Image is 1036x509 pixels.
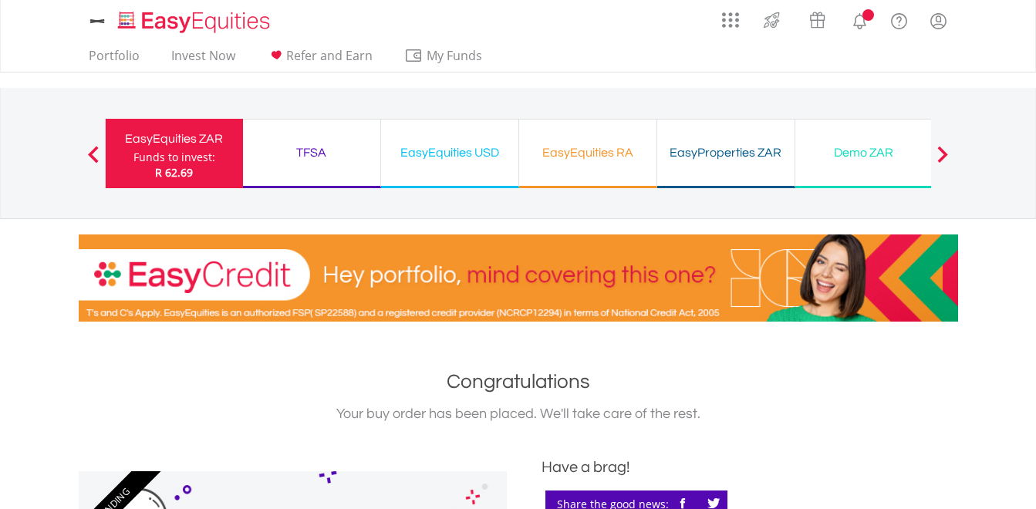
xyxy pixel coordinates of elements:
a: AppsGrid [712,4,749,29]
div: EasyEquities RA [528,142,647,163]
a: My Profile [919,4,958,38]
img: thrive-v2.svg [759,8,785,32]
div: EasyProperties ZAR [666,142,785,163]
img: grid-menu-icon.svg [722,12,739,29]
a: Refer and Earn [261,48,379,72]
h1: Congratulations [79,368,958,396]
span: My Funds [404,46,505,66]
a: Notifications [840,4,879,35]
a: Portfolio [83,48,146,72]
div: Funds to invest: [133,150,215,165]
a: Invest Now [165,48,241,72]
a: Vouchers [795,4,840,32]
div: Your buy order has been placed. We'll take care of the rest. [79,403,958,425]
span: Refer and Earn [286,47,373,64]
img: EasyEquities_Logo.png [115,9,276,35]
div: EasyEquities USD [390,142,509,163]
span: R 62.69 [155,165,193,180]
button: Next [927,153,958,169]
a: FAQ's and Support [879,4,919,35]
a: Home page [112,4,276,35]
img: vouchers-v2.svg [805,8,830,32]
div: EasyEquities ZAR [115,128,234,150]
button: Previous [78,153,109,169]
div: Have a brag! [542,456,958,479]
img: EasyCredit Promotion Banner [79,234,958,322]
div: Demo ZAR [805,142,923,163]
div: TFSA [252,142,371,163]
